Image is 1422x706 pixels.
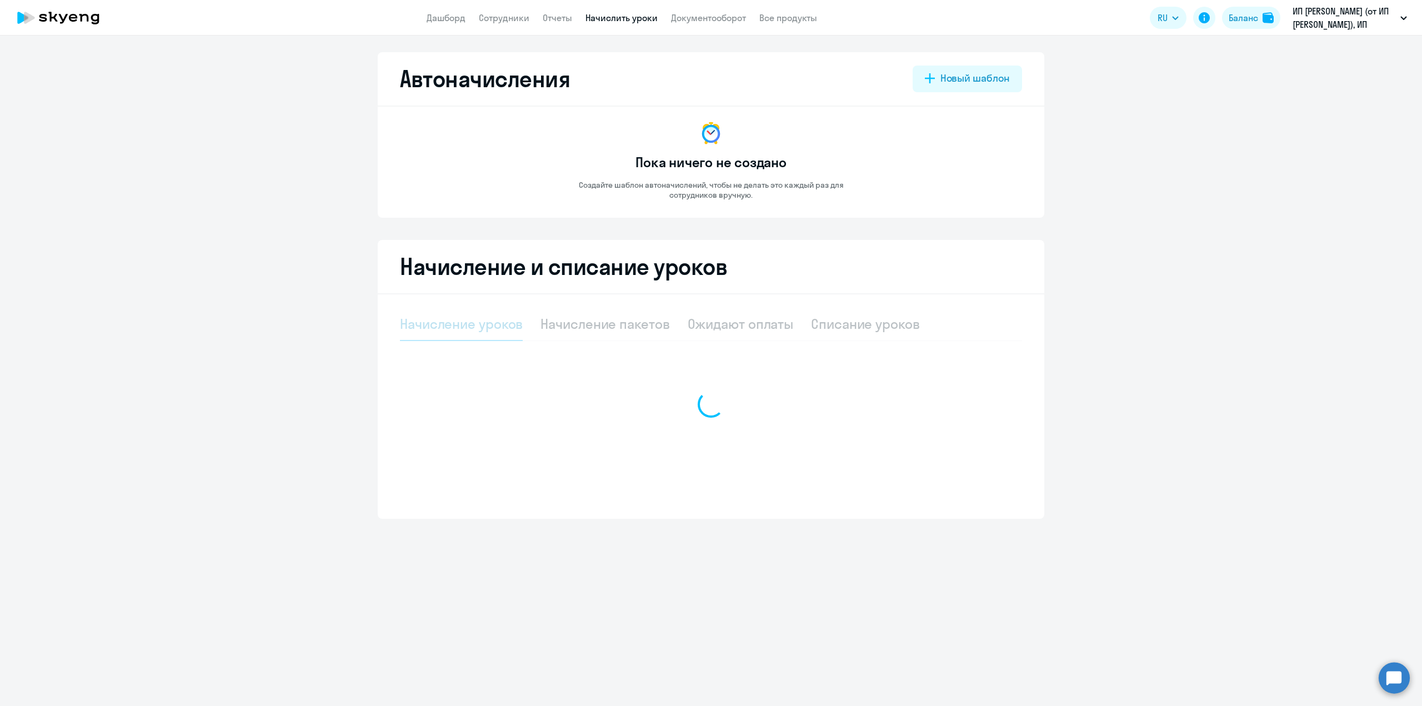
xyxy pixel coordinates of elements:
p: ИП [PERSON_NAME] (от ИП [PERSON_NAME]), ИП [PERSON_NAME] [1293,4,1396,31]
button: Балансbalance [1222,7,1280,29]
a: Сотрудники [479,12,529,23]
img: balance [1263,12,1274,23]
a: Все продукты [759,12,817,23]
a: Документооборот [671,12,746,23]
button: ИП [PERSON_NAME] (от ИП [PERSON_NAME]), ИП [PERSON_NAME] [1287,4,1413,31]
button: Новый шаблон [913,66,1022,92]
div: Новый шаблон [940,71,1010,86]
h2: Начисление и списание уроков [400,253,1022,280]
h3: Пока ничего не создано [635,153,787,171]
a: Дашборд [427,12,465,23]
button: RU [1150,7,1186,29]
span: RU [1158,11,1168,24]
h2: Автоначисления [400,66,570,92]
div: Баланс [1229,11,1258,24]
img: no-data [698,120,724,147]
a: Начислить уроки [585,12,658,23]
p: Создайте шаблон автоначислений, чтобы не делать это каждый раз для сотрудников вручную. [555,180,867,200]
a: Отчеты [543,12,572,23]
